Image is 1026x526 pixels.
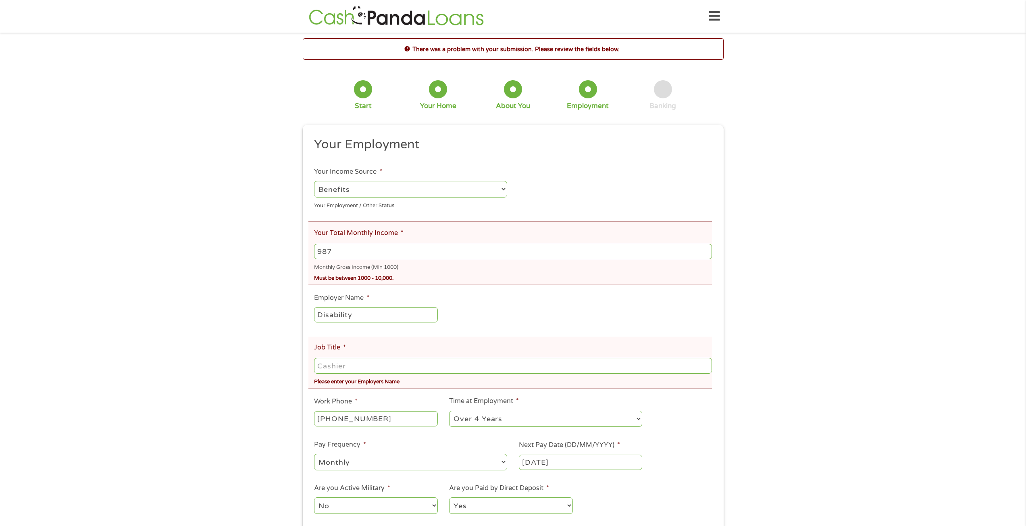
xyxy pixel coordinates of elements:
[314,397,358,406] label: Work Phone
[306,5,486,28] img: GetLoanNow Logo
[449,397,519,405] label: Time at Employment
[314,441,366,449] label: Pay Frequency
[355,102,372,110] div: Start
[449,484,549,493] label: Are you Paid by Direct Deposit
[314,411,437,426] input: (231) 754-4010
[420,102,456,110] div: Your Home
[314,229,404,237] label: Your Total Monthly Income
[314,307,437,322] input: Walmart
[314,343,346,352] label: Job Title
[496,102,530,110] div: About You
[314,137,706,153] h2: Your Employment
[519,455,642,470] input: ---Click Here for Calendar ---
[314,375,712,386] div: Please enter your Employers Name
[519,441,620,449] label: Next Pay Date (DD/MM/YYYY)
[567,102,609,110] div: Employment
[314,199,507,210] div: Your Employment / Other Status
[314,484,390,493] label: Are you Active Military
[314,294,369,302] label: Employer Name
[649,102,676,110] div: Banking
[314,272,712,283] div: Must be between 1000 - 10,000.
[314,168,382,176] label: Your Income Source
[314,244,712,259] input: 1800
[303,45,723,54] h2: There was a problem with your submission. Please review the fields below.
[314,358,712,373] input: Cashier
[314,261,712,272] div: Monthly Gross Income (Min 1000)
